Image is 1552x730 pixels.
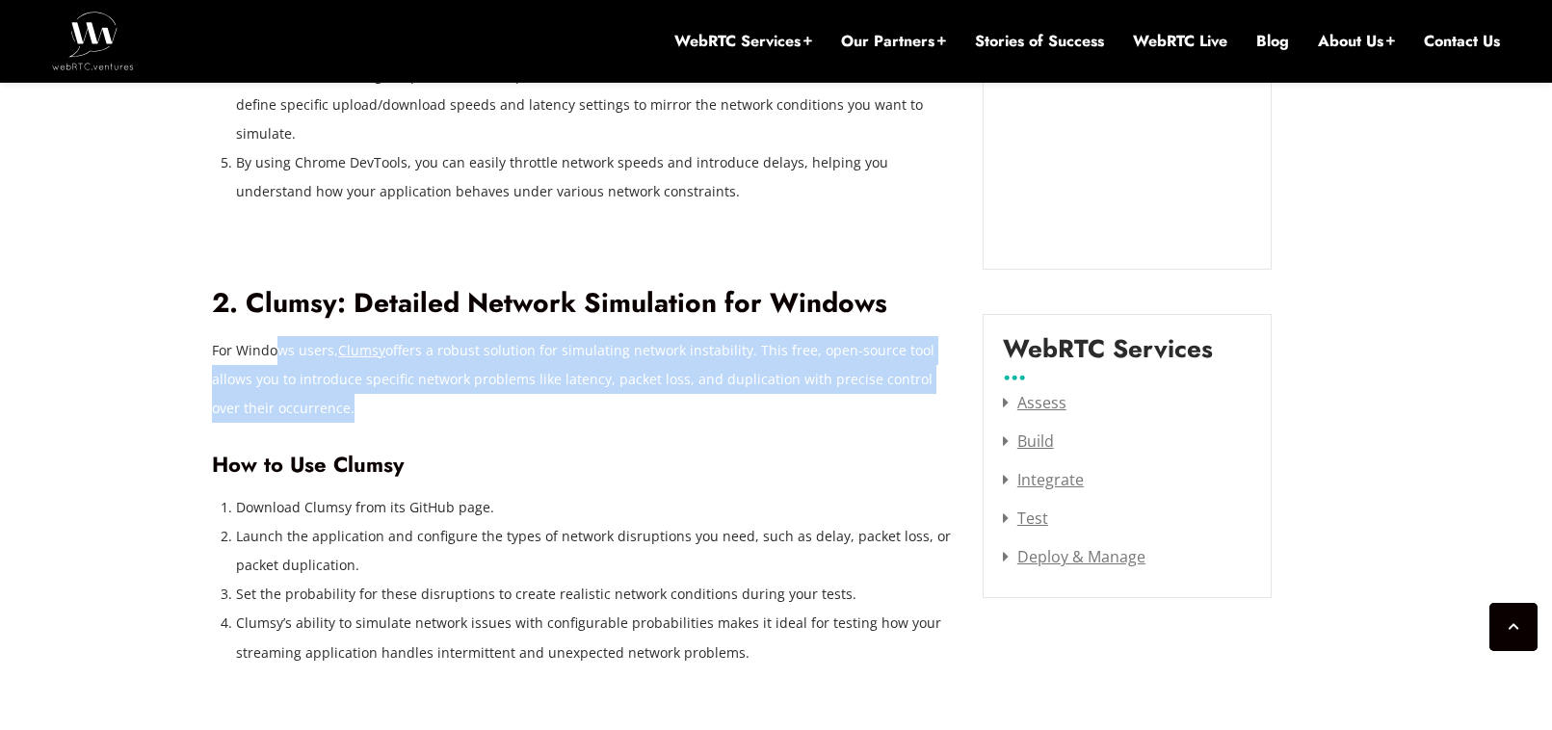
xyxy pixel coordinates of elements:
[1003,430,1054,452] a: Build
[1133,31,1227,52] a: WebRTC Live
[338,341,385,359] a: Clumsy
[1003,546,1145,567] a: Deploy & Manage
[212,287,954,321] h2: 2. Clumsy: Detailed Network Simulation for Windows
[1003,508,1048,529] a: Test
[236,609,954,666] li: Clumsy’s ability to simulate network issues with configurable probabilities makes it ideal for te...
[236,493,954,522] li: Download Clumsy from its GitHub page.
[236,522,954,580] li: Launch the application and configure the types of network disruptions you need, such as delay, pa...
[236,148,954,206] li: By using Chrome DevTools, you can easily throttle network speeds and introduce delays, helping yo...
[975,31,1104,52] a: Stories of Success
[1256,31,1289,52] a: Blog
[1424,31,1500,52] a: Contact Us
[841,31,946,52] a: Our Partners
[236,580,954,609] li: Set the probability for these disruptions to create realistic network conditions during your tests.
[674,31,812,52] a: WebRTC Services
[1003,392,1066,413] a: Assess
[1318,31,1395,52] a: About Us
[212,452,954,478] h3: How to Use Clumsy
[1003,469,1084,490] a: Integrate
[52,12,134,69] img: WebRTC.ventures
[236,62,954,148] li: From the ‘No throttling’ dropdown, select a preset like ‘3G’, ‘Slow 3G’, or create a custom condi...
[212,336,954,423] p: For Windows users, offers a robust solution for simulating network instability. This free, open-s...
[1003,334,1213,378] label: WebRTC Services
